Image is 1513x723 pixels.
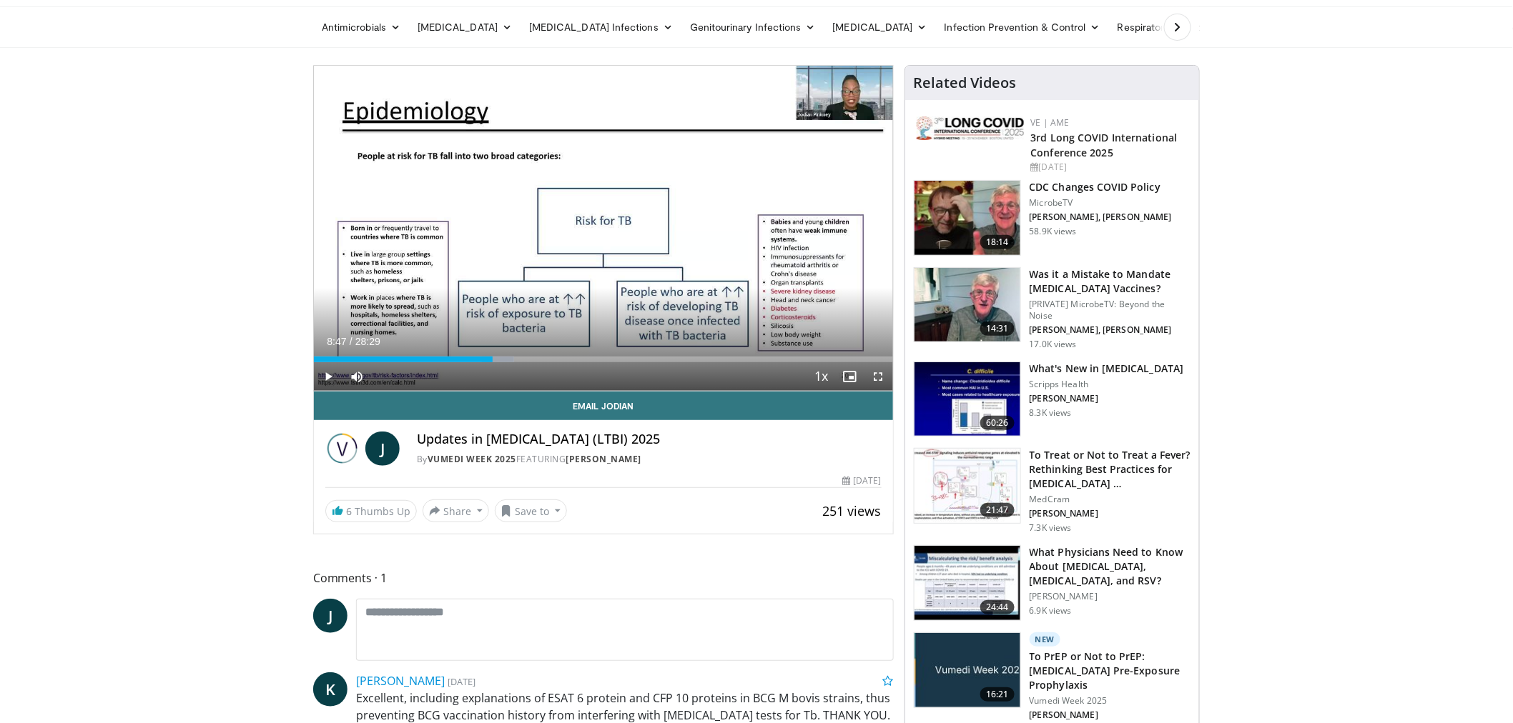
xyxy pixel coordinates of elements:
[980,503,1015,517] span: 21:47
[915,633,1020,707] img: adb1a9ce-fc27-437f-b820-c6ab825aae3d.jpg.150x105_q85_crop-smart_upscale.jpg
[914,180,1191,256] a: 18:14 CDC Changes COVID Policy MicrobeTV [PERSON_NAME], [PERSON_NAME] 58.9K views
[1030,197,1172,209] p: MicrobeTV
[327,336,346,347] span: 8:47
[409,13,521,41] a: [MEDICAL_DATA]
[914,361,1191,437] a: 60:26 What's New in [MEDICAL_DATA] Scripps Health [PERSON_NAME] 8.3K views
[1030,591,1191,602] p: [PERSON_NAME]
[417,453,882,466] div: By FEATURING
[313,13,409,41] a: Antimicrobials
[980,600,1015,614] span: 24:44
[314,356,893,362] div: Progress Bar
[314,66,893,392] video-js: Video Player
[1030,211,1172,223] p: [PERSON_NAME], [PERSON_NAME]
[915,546,1020,620] img: 91589b0f-a920-456c-982d-84c13c387289.150x105_q85_crop-smart_upscale.jpg
[346,504,352,518] span: 6
[980,687,1015,702] span: 16:21
[1030,226,1077,237] p: 58.9K views
[342,362,371,391] button: Mute
[448,675,475,688] small: [DATE]
[823,502,882,519] span: 251 views
[1030,605,1072,617] p: 6.9K views
[681,13,824,41] a: Genitourinary Infections
[356,673,445,689] a: [PERSON_NAME]
[914,448,1191,534] a: 21:47 To Treat or Not to Treat a Fever? Rethinking Best Practices for [MEDICAL_DATA] … MedCram [P...
[824,13,936,41] a: [MEDICAL_DATA]
[1030,393,1184,404] p: [PERSON_NAME]
[980,416,1015,430] span: 60:26
[914,267,1191,350] a: 14:31 Was it a Mistake to Mandate [MEDICAL_DATA] Vaccines? [PRIVATE] MicrobeTV: Beyond the Noise ...
[1031,131,1178,159] a: 3rd Long COVID International Conference 2025
[914,545,1191,621] a: 24:44 What Physicians Need to Know About [MEDICAL_DATA], [MEDICAL_DATA], and RSV? [PERSON_NAME] 6...
[325,500,417,522] a: 6 Thumbs Up
[313,599,348,633] a: J
[313,672,348,707] a: K
[1030,299,1191,321] p: [PRIVATE] MicrobeTV: Beyond the Noise
[1030,632,1061,647] p: New
[1030,361,1184,376] h3: What's New in [MEDICAL_DATA]
[936,13,1109,41] a: Infection Prevention & Control
[417,432,882,447] h4: Updates in [MEDICAL_DATA] (LTBI) 2025
[1030,545,1191,588] h3: What Physicians Need to Know About [MEDICAL_DATA], [MEDICAL_DATA], and RSV?
[350,336,353,347] span: /
[1030,522,1072,534] p: 7.3K views
[1030,494,1191,505] p: MedCram
[1030,407,1072,419] p: 8.3K views
[1030,695,1191,707] p: Vumedi Week 2025
[1030,649,1191,692] h3: To PrEP or Not to PrEP: [MEDICAL_DATA] Pre-Exposure Prophylaxis
[1030,339,1077,350] p: 17.0K views
[915,181,1020,255] img: 72ac0e37-d809-477d-957a-85a66e49561a.150x105_q85_crop-smart_upscale.jpg
[313,569,894,587] span: Comments 1
[566,453,642,465] a: [PERSON_NAME]
[1030,508,1191,519] p: [PERSON_NAME]
[428,453,516,465] a: Vumedi Week 2025
[980,321,1015,336] span: 14:31
[495,499,568,522] button: Save to
[1030,379,1184,390] p: Scripps Health
[915,268,1020,342] img: f91047f4-3b1b-4007-8c78-6eacab5e8334.150x105_q85_crop-smart_upscale.jpg
[915,449,1020,523] img: 17417671-29c8-401a-9d06-236fa126b08d.150x105_q85_crop-smart_upscale.jpg
[1030,267,1191,296] h3: Was it a Mistake to Mandate [MEDICAL_DATA] Vaccines?
[355,336,380,347] span: 28:29
[521,13,681,41] a: [MEDICAL_DATA] Infections
[914,74,1017,91] h4: Related Videos
[807,362,836,391] button: Playback Rate
[423,499,489,522] button: Share
[915,362,1020,437] img: 8828b190-63b7-4755-985f-be01b6c06460.150x105_q85_crop-smart_upscale.jpg
[1030,324,1191,336] p: [PERSON_NAME], [PERSON_NAME]
[1109,13,1242,41] a: Respiratory Infections
[1030,180,1172,194] h3: CDC Changes COVID Policy
[325,432,360,466] img: Vumedi Week 2025
[314,362,342,391] button: Play
[365,432,400,466] a: J
[1031,161,1188,174] div: [DATE]
[1031,116,1070,129] a: VE | AME
[864,362,893,391] button: Fullscreen
[314,392,893,420] a: Email Jodian
[836,362,864,391] button: Enable picture-in-picture mode
[980,235,1015,249] span: 18:14
[1030,709,1191,721] p: [PERSON_NAME]
[842,474,881,487] div: [DATE]
[1030,448,1191,491] h3: To Treat or Not to Treat a Fever? Rethinking Best Practices for [MEDICAL_DATA] …
[917,116,1024,140] img: a2792a71-925c-4fc2-b8ef-8d1b21aec2f7.png.150x105_q85_autocrop_double_scale_upscale_version-0.2.jpg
